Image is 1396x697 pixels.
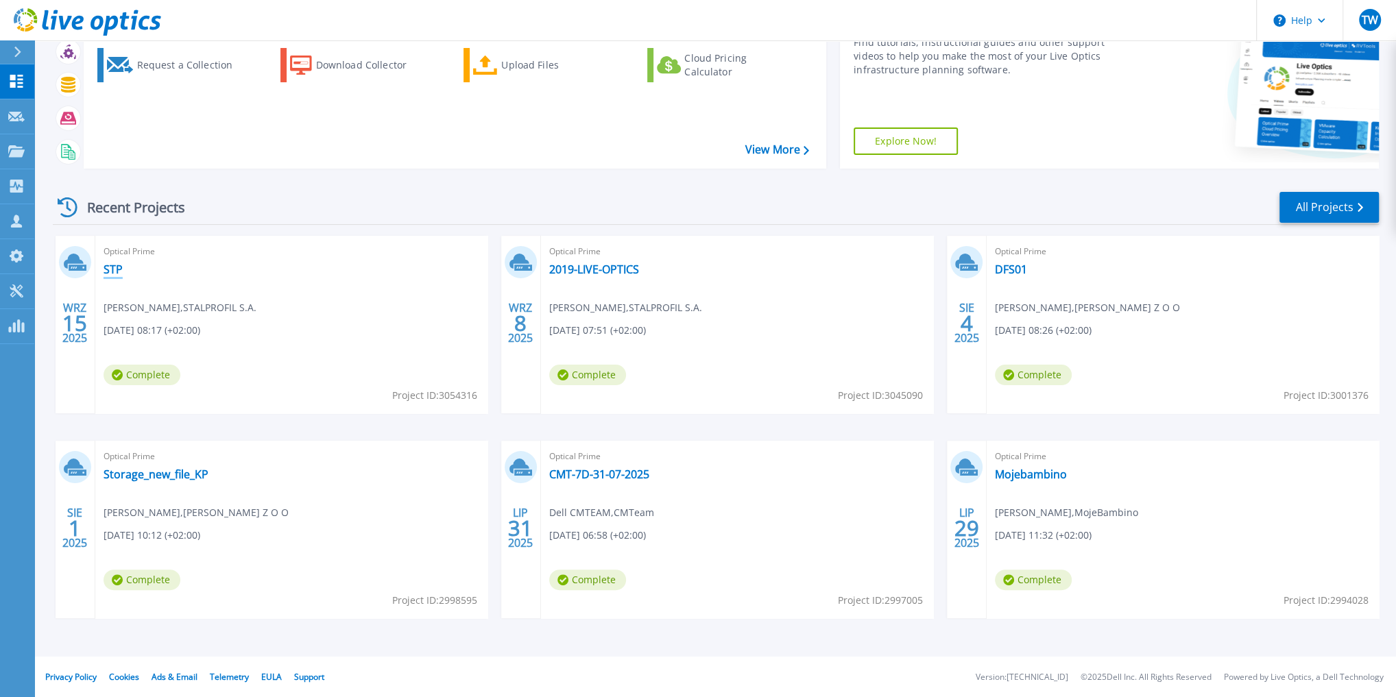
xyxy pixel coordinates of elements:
[549,262,639,276] a: 2019-LIVE-OPTICS
[549,570,626,590] span: Complete
[104,505,289,520] span: [PERSON_NAME] , [PERSON_NAME] Z O O
[136,51,246,79] div: Request a Collection
[392,593,477,608] span: Project ID: 2998595
[549,244,925,259] span: Optical Prime
[684,51,794,79] div: Cloud Pricing Calculator
[261,671,282,683] a: EULA
[104,323,200,338] span: [DATE] 08:17 (+02:00)
[1279,192,1379,223] a: All Projects
[104,300,256,315] span: [PERSON_NAME] , STALPROFIL S.A.
[953,503,979,553] div: LIP 2025
[53,191,204,224] div: Recent Projects
[104,365,180,385] span: Complete
[549,505,654,520] span: Dell CMTEAM , CMTeam
[97,48,250,82] a: Request a Collection
[104,528,200,543] span: [DATE] 10:12 (+02:00)
[1224,673,1384,682] li: Powered by Live Optics, a Dell Technology
[104,262,123,276] a: STP
[549,300,702,315] span: [PERSON_NAME] , STALPROFIL S.A.
[549,365,626,385] span: Complete
[976,673,1068,682] li: Version: [TECHNICAL_ID]
[995,244,1371,259] span: Optical Prime
[210,671,249,683] a: Telemetry
[62,503,88,553] div: SIE 2025
[62,317,87,329] span: 15
[104,449,479,464] span: Optical Prime
[995,467,1067,481] a: Mojebambino
[507,503,533,553] div: LIP 2025
[316,51,426,79] div: Download Collector
[464,48,616,82] a: Upload Files
[104,570,180,590] span: Complete
[647,48,800,82] a: Cloud Pricing Calculator
[838,388,923,403] span: Project ID: 3045090
[1284,593,1369,608] span: Project ID: 2994028
[995,505,1138,520] span: [PERSON_NAME] , MojeBambino
[745,143,809,156] a: View More
[854,36,1129,77] div: Find tutorials, instructional guides and other support videos to help you make the most of your L...
[995,528,1092,543] span: [DATE] 11:32 (+02:00)
[995,323,1092,338] span: [DATE] 08:26 (+02:00)
[508,522,533,534] span: 31
[953,298,979,348] div: SIE 2025
[549,528,646,543] span: [DATE] 06:58 (+02:00)
[960,317,972,329] span: 4
[45,671,97,683] a: Privacy Policy
[507,298,533,348] div: WRZ 2025
[392,388,477,403] span: Project ID: 3054316
[1081,673,1212,682] li: © 2025 Dell Inc. All Rights Reserved
[294,671,324,683] a: Support
[549,449,925,464] span: Optical Prime
[995,449,1371,464] span: Optical Prime
[838,593,923,608] span: Project ID: 2997005
[854,127,958,155] a: Explore Now!
[62,298,88,348] div: WRZ 2025
[104,244,479,259] span: Optical Prime
[152,671,197,683] a: Ads & Email
[109,671,139,683] a: Cookies
[280,48,433,82] a: Download Collector
[549,467,649,481] a: CMT-7D-31-07-2025
[501,51,611,79] div: Upload Files
[514,317,527,329] span: 8
[69,522,81,534] span: 1
[995,300,1180,315] span: [PERSON_NAME] , [PERSON_NAME] Z O O
[549,323,646,338] span: [DATE] 07:51 (+02:00)
[995,570,1072,590] span: Complete
[1361,14,1377,25] span: TW
[995,262,1027,276] a: DFS01
[1284,388,1369,403] span: Project ID: 3001376
[104,467,208,481] a: Storage_new_file_KP
[995,365,1072,385] span: Complete
[954,522,978,534] span: 29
